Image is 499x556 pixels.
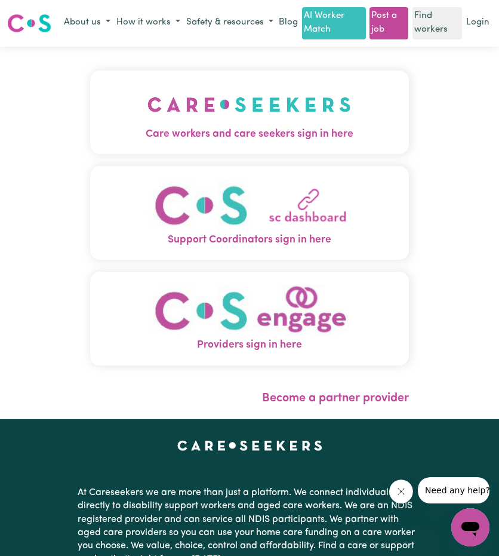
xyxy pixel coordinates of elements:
iframe: Message from company [418,477,489,503]
button: Providers sign in here [90,272,408,365]
button: Safety & resources [183,13,276,33]
a: Find workers [412,7,462,39]
a: Become a partner provider [262,392,409,404]
button: Care workers and care seekers sign in here [90,70,408,154]
a: Careseekers home page [177,441,322,450]
button: How it works [113,13,183,33]
span: Providers sign in here [90,337,408,353]
span: Support Coordinators sign in here [90,232,408,248]
button: About us [61,13,113,33]
a: Login [464,14,492,32]
img: Careseekers logo [7,13,51,34]
a: Careseekers logo [7,10,51,37]
button: Support Coordinators sign in here [90,166,408,260]
a: Blog [276,14,300,32]
a: Post a job [369,7,408,39]
span: Need any help? [7,8,72,18]
iframe: Close message [389,480,413,503]
span: Care workers and care seekers sign in here [90,127,408,142]
iframe: Button to launch messaging window [451,508,489,546]
a: AI Worker Match [302,7,365,39]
